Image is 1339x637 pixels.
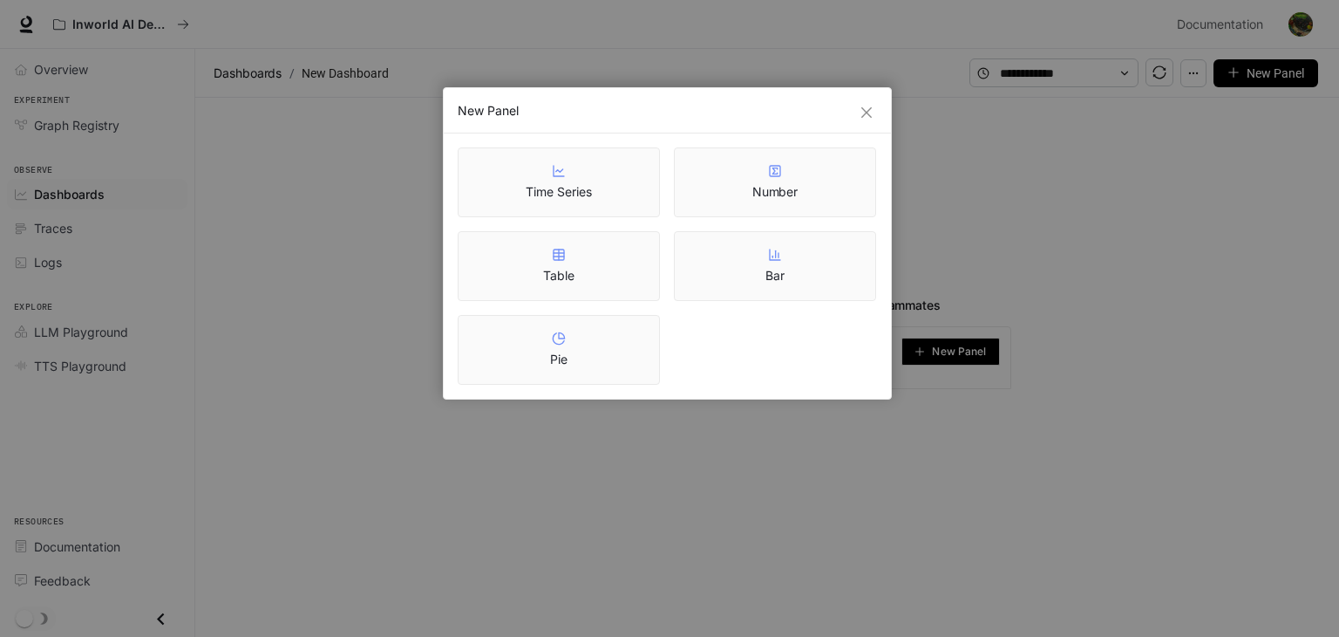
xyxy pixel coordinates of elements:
[298,57,392,90] article: New Dashboard
[7,317,187,347] a: LLM Playground
[1227,66,1240,79] span: plus
[914,346,925,357] span: plus
[1288,12,1313,37] img: User avatar
[34,572,91,590] span: Feedback
[7,110,187,140] a: Graph Registry
[34,253,62,271] span: Logs
[543,267,574,284] article: Table
[1152,65,1166,79] span: sync
[289,64,295,83] span: /
[1247,64,1304,83] span: New Panel
[7,213,187,243] a: Traces
[34,185,105,203] span: Dashboards
[7,565,187,596] a: Feedback
[901,338,1000,366] button: New Panel
[932,347,986,356] span: New Panel
[1283,7,1318,42] button: User avatar
[34,323,128,341] span: LLM Playground
[7,247,187,277] a: Logs
[34,538,120,556] span: Documentation
[34,116,119,134] span: Graph Registry
[34,357,126,375] span: TTS Playground
[7,531,187,562] a: Documentation
[34,219,72,237] span: Traces
[526,183,591,201] article: Time Series
[45,7,197,42] button: All workspaces
[7,179,187,209] a: Dashboards
[1170,7,1276,42] a: Documentation
[214,63,282,84] span: Dashboards
[458,102,877,120] div: New Panel
[34,60,88,79] span: Overview
[765,267,785,284] article: Bar
[72,17,170,32] p: Inworld AI Demos
[550,351,568,368] article: Pie
[16,608,33,627] span: Dark mode toggle
[857,103,876,122] button: Close
[860,106,873,120] span: close
[1177,14,1263,36] span: Documentation
[209,63,286,84] button: Dashboards
[7,351,187,381] a: TTS Playground
[7,54,187,85] a: Overview
[752,183,799,201] article: Number
[1213,59,1318,87] button: New Panel
[141,601,180,637] button: Close drawer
